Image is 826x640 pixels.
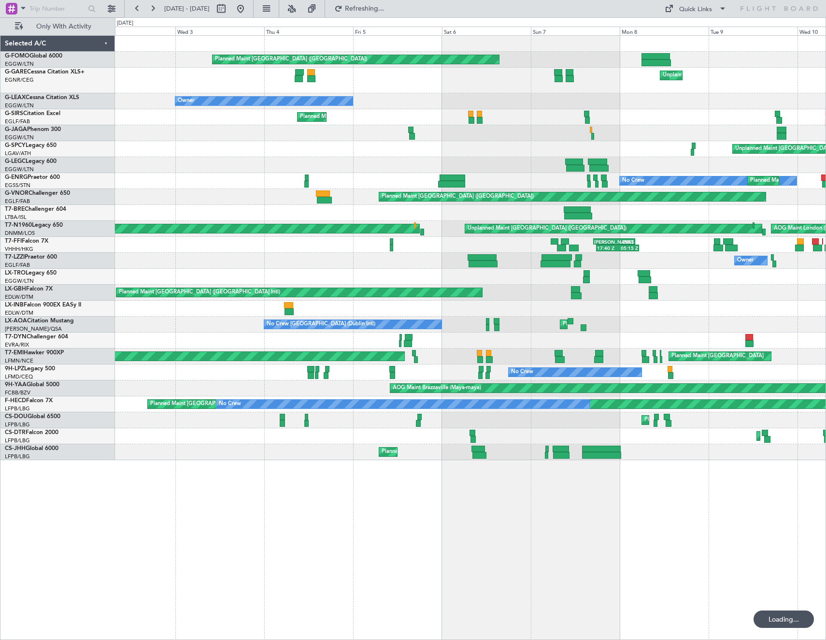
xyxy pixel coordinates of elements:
[5,206,66,212] a: T7-BREChallenger 604
[393,381,481,395] div: AOG Maint Brazzaville (Maya-maya)
[614,239,634,245] div: ZSSS
[5,190,28,196] span: G-VNOR
[117,19,133,28] div: [DATE]
[5,270,26,276] span: LX-TRO
[86,27,175,35] div: Tue 2
[5,286,53,292] a: LX-GBHFalcon 7X
[5,127,61,132] a: G-JAGAPhenom 300
[5,254,57,260] a: T7-LZZIPraetor 600
[671,349,764,364] div: Planned Maint [GEOGRAPHIC_DATA]
[5,414,28,420] span: CS-DOU
[5,350,64,356] a: T7-EMIHawker 900XP
[267,317,375,332] div: No Crew [GEOGRAPHIC_DATA] (Dublin Intl)
[5,334,27,340] span: T7-DYN
[5,318,74,324] a: LX-AOACitation Mustang
[5,366,24,372] span: 9H-LPZ
[5,373,33,380] a: LFMD/CEQ
[5,382,27,388] span: 9H-YAA
[5,69,27,75] span: G-GARE
[622,174,644,188] div: No Crew
[442,27,531,35] div: Sat 6
[382,189,534,204] div: Planned Maint [GEOGRAPHIC_DATA] ([GEOGRAPHIC_DATA])
[5,143,57,148] a: G-SPCYLegacy 650
[737,253,754,268] div: Owner
[5,430,58,436] a: CS-DTRFalcon 2000
[5,277,34,285] a: EGGW/LTN
[5,198,30,205] a: EGLF/FAB
[5,430,26,436] span: CS-DTR
[353,27,442,35] div: Fri 5
[620,27,709,35] div: Mon 8
[5,357,33,364] a: LFMN/NCE
[5,182,30,189] a: EGSS/STN
[5,143,26,148] span: G-SPCY
[5,175,60,180] a: G-ENRGPraetor 600
[5,437,30,444] a: LFPB/LBG
[5,254,25,260] span: T7-LZZI
[5,286,26,292] span: LX-GBH
[5,222,63,228] a: T7-N1960Legacy 650
[531,27,620,35] div: Sun 7
[468,221,627,236] div: Unplanned Maint [GEOGRAPHIC_DATA] ([GEOGRAPHIC_DATA])
[663,68,750,83] div: Unplanned Maint [PERSON_NAME]
[644,413,797,427] div: Planned Maint [GEOGRAPHIC_DATA] ([GEOGRAPHIC_DATA])
[344,5,385,12] span: Refreshing...
[5,95,26,101] span: G-LEAX
[5,270,57,276] a: LX-TROLegacy 650
[5,238,48,244] a: T7-FFIFalcon 7X
[5,159,57,164] a: G-LEGCLegacy 600
[5,382,59,388] a: 9H-YAAGlobal 5000
[5,159,26,164] span: G-LEGC
[5,118,30,125] a: EGLF/FAB
[300,110,452,124] div: Planned Maint [GEOGRAPHIC_DATA] ([GEOGRAPHIC_DATA])
[219,397,241,411] div: No Crew
[679,5,712,15] div: Quick Links
[119,285,280,300] div: Planned Maint [GEOGRAPHIC_DATA] ([GEOGRAPHIC_DATA] Intl)
[597,245,618,251] div: 17:40 Z
[5,309,33,317] a: EDLW/DTM
[5,214,27,221] a: LTBA/ISL
[5,398,26,404] span: F-HECD
[5,350,24,356] span: T7-EMI
[5,446,26,451] span: CS-JHH
[5,53,29,59] span: G-FOMO
[11,19,105,34] button: Only With Activity
[5,325,62,333] a: [PERSON_NAME]/QSA
[5,230,35,237] a: DNMM/LOS
[5,389,30,396] a: FCBB/BZV
[5,134,34,141] a: EGGW/LTN
[330,1,388,16] button: Refreshing...
[5,206,25,212] span: T7-BRE
[29,1,85,16] input: Trip Number
[5,341,29,349] a: EVRA/RIX
[5,302,81,308] a: LX-INBFalcon 900EX EASy II
[5,398,53,404] a: F-HECDFalcon 7X
[5,421,30,428] a: LFPB/LBG
[5,405,30,412] a: LFPB/LBG
[5,60,34,68] a: EGGW/LTN
[5,95,79,101] a: G-LEAXCessna Citation XLS
[617,245,638,251] div: 05:15 Z
[5,446,58,451] a: CS-JHHGlobal 6000
[5,111,23,116] span: G-SIRS
[5,238,22,244] span: T7-FFI
[754,611,814,628] div: Loading...
[5,150,31,157] a: LGAV/ATH
[5,111,60,116] a: G-SIRSCitation Excel
[175,27,264,35] div: Wed 3
[5,246,33,253] a: VHHH/HKG
[215,52,367,67] div: Planned Maint [GEOGRAPHIC_DATA] ([GEOGRAPHIC_DATA])
[5,293,33,301] a: EDLW/DTM
[5,366,55,372] a: 9H-LPZLegacy 500
[382,445,534,459] div: Planned Maint [GEOGRAPHIC_DATA] ([GEOGRAPHIC_DATA])
[5,190,70,196] a: G-VNORChallenger 650
[5,414,60,420] a: CS-DOUGlobal 6500
[164,4,210,13] span: [DATE] - [DATE]
[5,69,85,75] a: G-GARECessna Citation XLS+
[25,23,102,30] span: Only With Activity
[709,27,798,35] div: Tue 9
[264,27,353,35] div: Thu 4
[511,365,533,379] div: No Crew
[5,53,62,59] a: G-FOMOGlobal 6000
[5,127,27,132] span: G-JAGA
